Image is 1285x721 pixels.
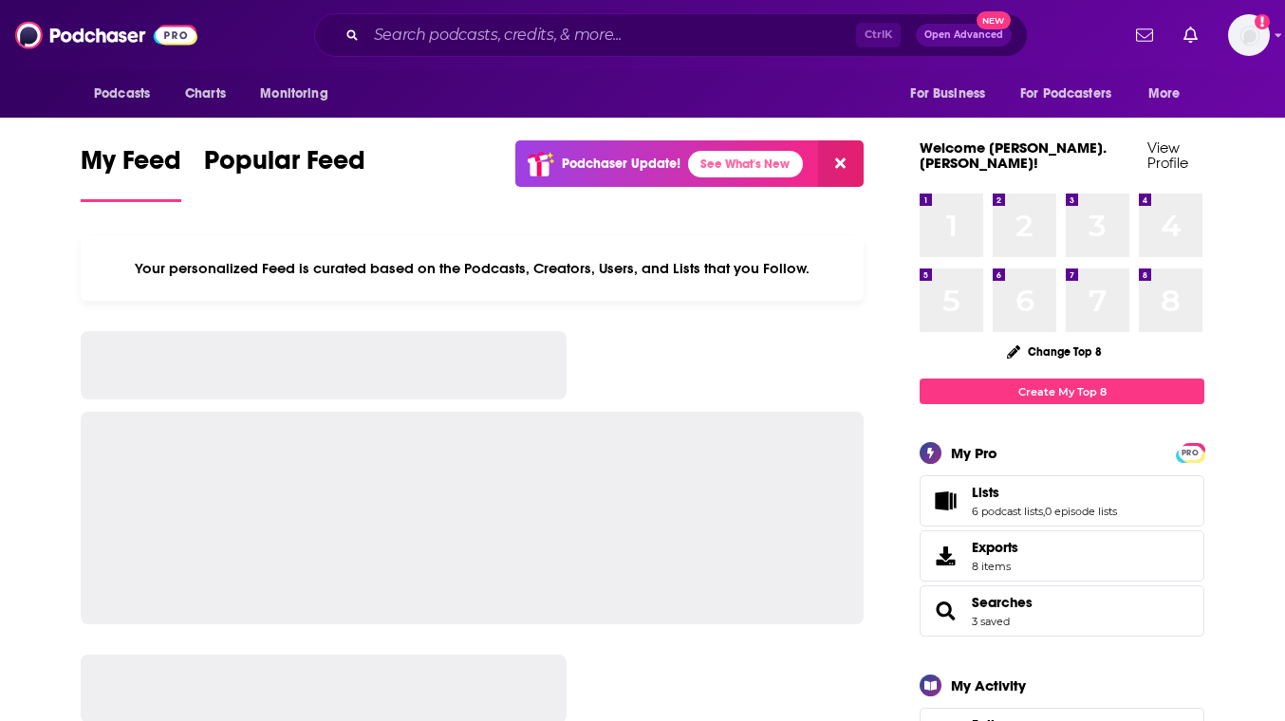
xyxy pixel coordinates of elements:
span: Ctrl K [856,23,901,47]
input: Search podcasts, credits, & more... [366,20,856,50]
a: Show notifications dropdown [1176,19,1205,51]
a: Create My Top 8 [920,379,1204,404]
span: Monitoring [260,81,327,107]
a: Popular Feed [204,144,365,202]
span: For Business [910,81,985,107]
img: Podchaser - Follow, Share and Rate Podcasts [15,17,197,53]
a: Show notifications dropdown [1128,19,1161,51]
a: Searches [926,598,964,624]
div: Search podcasts, credits, & more... [314,13,1028,57]
span: 8 items [972,560,1018,573]
span: , [1043,505,1045,518]
img: User Profile [1228,14,1270,56]
span: Open Advanced [924,30,1003,40]
a: View Profile [1147,139,1188,172]
div: My Activity [951,676,1026,694]
span: Exports [972,539,1018,556]
span: For Podcasters [1020,81,1111,107]
button: open menu [1008,76,1139,112]
a: PRO [1179,445,1201,459]
span: Lists [920,475,1204,527]
a: See What's New [688,151,803,177]
p: Podchaser Update! [562,156,680,172]
a: 3 saved [972,615,1010,628]
a: Lists [926,488,964,514]
a: 6 podcast lists [972,505,1043,518]
svg: Add a profile image [1255,14,1270,29]
button: open menu [81,76,175,112]
button: open menu [1135,76,1204,112]
a: My Feed [81,144,181,202]
span: Exports [926,543,964,569]
div: My Pro [951,444,997,462]
a: Lists [972,484,1117,501]
a: Charts [173,76,237,112]
div: Your personalized Feed is curated based on the Podcasts, Creators, Users, and Lists that you Follow. [81,236,864,301]
span: Logged in as hannah.bishop [1228,14,1270,56]
span: PRO [1179,446,1201,460]
span: Searches [920,585,1204,637]
a: 0 episode lists [1045,505,1117,518]
span: Podcasts [94,81,150,107]
span: More [1148,81,1181,107]
button: open menu [897,76,1009,112]
button: Show profile menu [1228,14,1270,56]
a: Exports [920,530,1204,582]
button: open menu [247,76,352,112]
button: Change Top 8 [996,340,1113,363]
span: My Feed [81,144,181,188]
span: Lists [972,484,999,501]
button: Open AdvancedNew [916,24,1012,46]
span: Charts [185,81,226,107]
span: New [977,11,1011,29]
a: Welcome [PERSON_NAME].[PERSON_NAME]! [920,139,1107,172]
span: Popular Feed [204,144,365,188]
a: Searches [972,594,1033,611]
